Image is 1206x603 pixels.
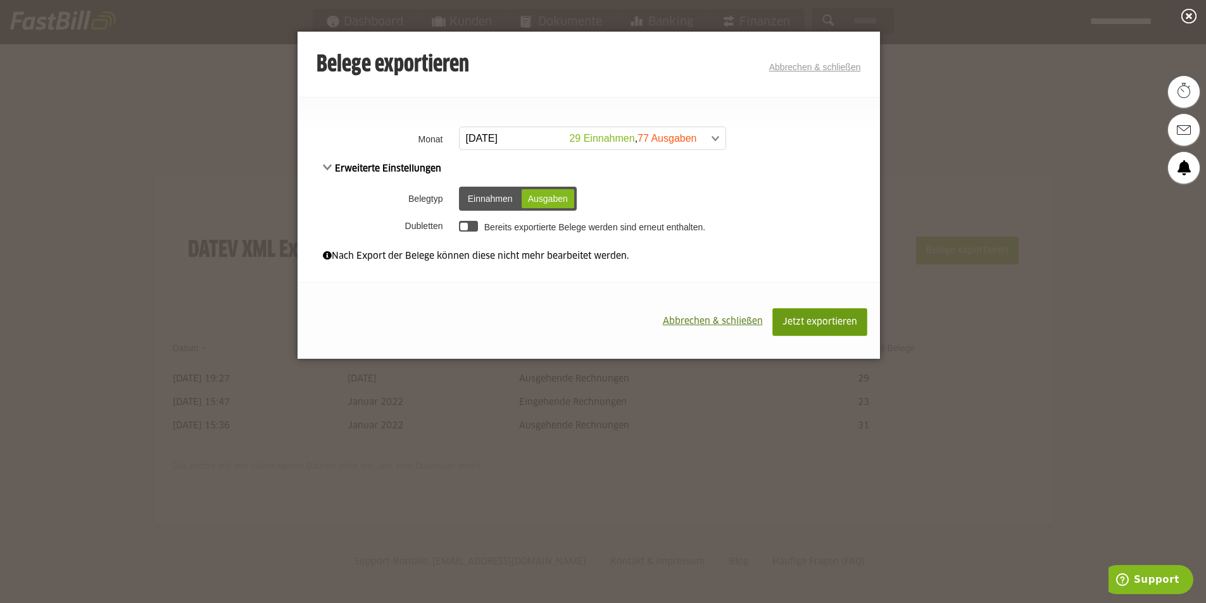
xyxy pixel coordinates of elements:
[772,308,867,336] button: Jetzt exportieren
[653,308,772,335] button: Abbrechen & schließen
[298,123,456,155] th: Monat
[484,222,705,232] label: Bereits exportierte Belege werden sind erneut enthalten.
[298,182,456,215] th: Belegtyp
[1109,565,1193,597] iframe: Öffnet ein Widget, in dem Sie weitere Informationen finden
[462,189,519,208] div: Einnahmen
[782,318,857,326] span: Jetzt exportieren
[323,249,855,263] div: Nach Export der Belege können diese nicht mehr bearbeitet werden.
[298,215,456,237] th: Dubletten
[522,189,574,208] div: Ausgaben
[317,53,469,78] h3: Belege exportieren
[769,62,861,72] a: Abbrechen & schließen
[663,317,763,326] span: Abbrechen & schließen
[323,165,442,173] span: Erweiterte Einstellungen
